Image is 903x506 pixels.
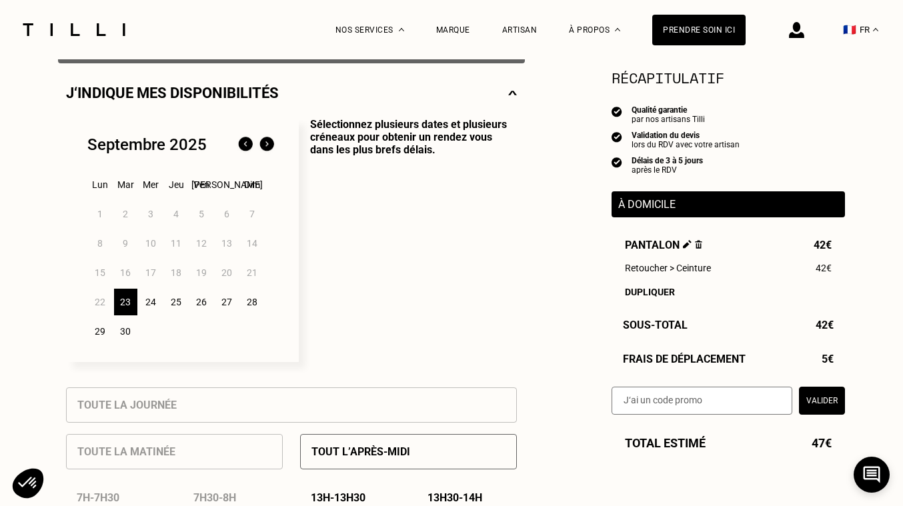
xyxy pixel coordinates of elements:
[18,23,130,36] img: Logo du service de couturière Tilli
[612,131,622,143] img: icon list info
[612,319,845,331] div: Sous-Total
[625,287,832,297] div: Dupliquer
[89,318,112,345] div: 29
[814,239,832,251] span: 42€
[632,156,703,165] div: Délais de 3 à 5 jours
[632,105,705,115] div: Qualité garantie
[66,85,279,101] p: J‘indique mes disponibilités
[816,319,834,331] span: 42€
[612,67,845,89] section: Récapitulatif
[256,134,277,155] img: Mois suivant
[612,387,792,415] input: J‘ai un code promo
[502,25,538,35] a: Artisan
[114,289,137,315] div: 23
[632,131,740,140] div: Validation du devis
[299,118,517,362] p: Sélectionnez plusieurs dates et plusieurs créneaux pour obtenir un rendez vous dans les plus bref...
[612,156,622,168] img: icon list info
[695,240,702,249] img: Supprimer
[652,15,746,45] a: Prendre soin ici
[436,25,470,35] a: Marque
[873,28,878,31] img: menu déroulant
[632,115,705,124] div: par nos artisans Tilli
[612,353,845,365] div: Frais de déplacement
[190,289,213,315] div: 26
[625,239,702,251] span: Pantalon
[843,23,856,36] span: 🇫🇷
[427,491,482,504] p: 13h30 - 14h
[822,353,834,365] span: 5€
[615,28,620,31] img: Menu déroulant à propos
[789,22,804,38] img: icône connexion
[632,165,703,175] div: après le RDV
[508,85,517,101] img: svg+xml;base64,PHN2ZyBmaWxsPSJub25lIiBoZWlnaHQ9IjE0IiB2aWV3Qm94PSIwIDAgMjggMTQiIHdpZHRoPSIyOCIgeG...
[683,240,692,249] img: Éditer
[311,445,410,458] p: Tout l’après-midi
[625,263,711,273] span: Retoucher > Ceinture
[87,135,207,154] div: Septembre 2025
[139,289,163,315] div: 24
[241,289,264,315] div: 28
[311,491,365,504] p: 13h - 13h30
[632,140,740,149] div: lors du RDV avec votre artisan
[816,263,832,273] span: 42€
[215,289,239,315] div: 27
[612,105,622,117] img: icon list info
[165,289,188,315] div: 25
[799,387,845,415] button: Valider
[114,318,137,345] div: 30
[235,134,256,155] img: Mois précédent
[618,198,838,211] p: À domicile
[612,436,845,450] div: Total estimé
[399,28,404,31] img: Menu déroulant
[812,436,832,450] span: 47€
